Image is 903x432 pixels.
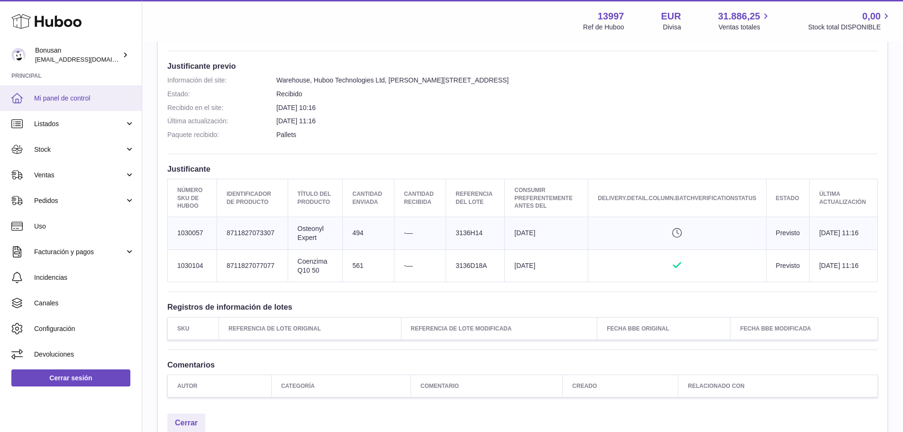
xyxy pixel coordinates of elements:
[167,76,276,85] dt: Información del site:
[11,369,130,386] a: Cerrar sesión
[343,217,394,249] td: 494
[808,10,892,32] a: 0,00 Stock total DISPONIBLE
[563,375,678,397] th: Creado
[217,179,288,217] th: Identificador de producto
[719,23,771,32] span: Ventas totales
[598,10,624,23] strong: 13997
[35,46,120,64] div: Bonusan
[167,103,276,112] dt: Recibido en el site:
[276,103,878,112] dd: [DATE] 10:16
[168,217,217,249] td: 1030057
[588,179,766,217] th: delivery.detail.column.batchVerificationStatus
[810,217,878,249] td: [DATE] 11:16
[808,23,892,32] span: Stock total DISPONIBLE
[411,375,563,397] th: Comentario
[583,23,624,32] div: Ref de Huboo
[343,179,394,217] th: Cantidad enviada
[663,23,681,32] div: Divisa
[167,90,276,99] dt: Estado:
[271,375,410,397] th: Categoría
[219,317,401,340] th: Referencia de lote original
[446,249,505,282] td: 3136D18A
[168,249,217,282] td: 1030104
[446,179,505,217] th: Referencia del lote
[661,10,681,23] strong: EUR
[167,117,276,126] dt: Última actualización:
[167,61,878,71] h3: Justificante previo
[217,249,288,282] td: 8711827077077
[168,375,272,397] th: Autor
[167,130,276,139] dt: Paquete recibido:
[505,217,588,249] td: [DATE]
[167,302,878,312] h3: Registros de información de lotes
[34,145,125,154] span: Stock
[168,179,217,217] th: Número SKU de Huboo
[35,55,139,63] span: [EMAIL_ADDRESS][DOMAIN_NAME]
[766,217,810,249] td: Previsto
[34,196,125,205] span: Pedidos
[276,117,878,126] dd: [DATE] 11:16
[168,317,219,340] th: SKU
[401,317,597,340] th: Referencia de lote modificada
[810,249,878,282] td: [DATE] 11:16
[505,179,588,217] th: Consumir preferentemente antes del
[730,317,878,340] th: Fecha BBE modificada
[810,179,878,217] th: Última actualización
[288,179,343,217] th: Título del producto
[34,171,125,180] span: Ventas
[446,217,505,249] td: 3136H14
[766,179,810,217] th: Estado
[34,299,135,308] span: Canales
[394,179,446,217] th: Cantidad recibida
[718,10,760,23] span: 31.886,25
[34,94,135,103] span: Mi panel de control
[167,359,878,370] h3: Comentarios
[394,217,446,249] td: -—
[394,249,446,282] td: -—
[505,249,588,282] td: [DATE]
[34,248,125,257] span: Facturación y pagos
[34,273,135,282] span: Incidencias
[34,222,135,231] span: Uso
[34,350,135,359] span: Devoluciones
[718,10,771,32] a: 31.886,25 Ventas totales
[11,48,26,62] img: info@bonusan.es
[217,217,288,249] td: 8711827073307
[276,90,878,99] dd: Recibido
[276,130,878,139] dd: Pallets
[343,249,394,282] td: 561
[862,10,881,23] span: 0,00
[34,324,135,333] span: Configuración
[597,317,730,340] th: Fecha BBE original
[288,217,343,249] td: Osteonyl Expert
[288,249,343,282] td: Coenzima Q10 50
[766,249,810,282] td: Previsto
[34,119,125,129] span: Listados
[167,164,878,174] h3: Justificante
[678,375,878,397] th: Relacionado con
[276,76,878,85] dd: Warehouse, Huboo Technologies Ltd, [PERSON_NAME][STREET_ADDRESS]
